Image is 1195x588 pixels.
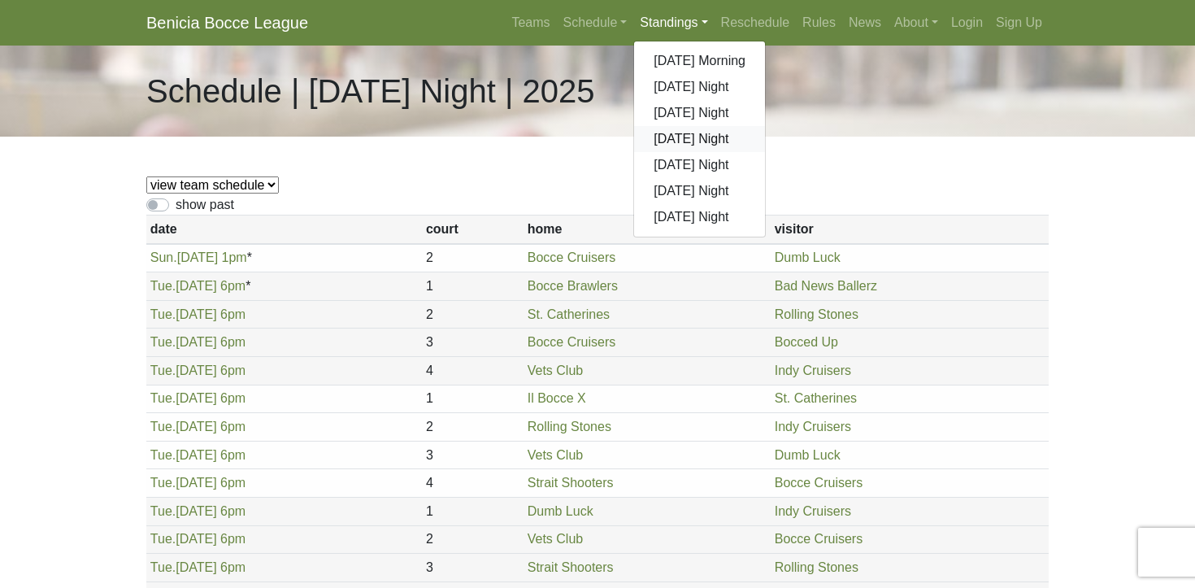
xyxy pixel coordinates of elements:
[150,448,176,462] span: Tue.
[634,152,765,178] a: [DATE] Night
[150,250,247,264] a: Sun.[DATE] 1pm
[150,420,176,433] span: Tue.
[150,532,176,546] span: Tue.
[150,504,176,518] span: Tue.
[150,532,246,546] a: Tue.[DATE] 6pm
[775,364,851,377] a: Indy Cruisers
[634,126,765,152] a: [DATE] Night
[150,279,246,293] a: Tue.[DATE] 6pm
[422,300,524,329] td: 2
[945,7,989,39] a: Login
[528,364,583,377] a: Vets Club
[150,504,246,518] a: Tue.[DATE] 6pm
[422,272,524,301] td: 1
[146,72,594,111] h1: Schedule | [DATE] Night | 2025
[524,216,771,244] th: home
[771,216,1049,244] th: visitor
[150,560,176,574] span: Tue.
[775,335,838,349] a: Bocced Up
[422,329,524,357] td: 3
[796,7,842,39] a: Rules
[146,7,308,39] a: Benicia Bocce League
[150,560,246,574] a: Tue.[DATE] 6pm
[775,476,863,490] a: Bocce Cruisers
[422,497,524,525] td: 1
[528,420,611,433] a: Rolling Stones
[842,7,888,39] a: News
[528,307,610,321] a: St. Catherines
[528,279,618,293] a: Bocce Brawlers
[422,356,524,385] td: 4
[775,448,841,462] a: Dumb Luck
[150,279,176,293] span: Tue.
[422,441,524,469] td: 3
[528,391,586,405] a: Il Bocce X
[528,250,615,264] a: Bocce Cruisers
[775,560,858,574] a: Rolling Stones
[775,420,851,433] a: Indy Cruisers
[634,178,765,204] a: [DATE] Night
[775,307,858,321] a: Rolling Stones
[775,532,863,546] a: Bocce Cruisers
[422,413,524,442] td: 2
[528,560,614,574] a: Strait Shooters
[634,74,765,100] a: [DATE] Night
[150,476,176,490] span: Tue.
[633,41,766,237] div: Standings
[150,250,177,264] span: Sun.
[422,469,524,498] td: 4
[888,7,945,39] a: About
[176,195,234,215] label: show past
[150,364,246,377] a: Tue.[DATE] 6pm
[528,504,593,518] a: Dumb Luck
[633,7,714,39] a: Standings
[634,204,765,230] a: [DATE] Night
[150,420,246,433] a: Tue.[DATE] 6pm
[528,532,583,546] a: Vets Club
[989,7,1049,39] a: Sign Up
[715,7,797,39] a: Reschedule
[422,385,524,413] td: 1
[422,216,524,244] th: court
[150,391,246,405] a: Tue.[DATE] 6pm
[775,391,857,405] a: St. Catherines
[422,244,524,272] td: 2
[150,335,176,349] span: Tue.
[422,525,524,554] td: 2
[775,250,841,264] a: Dumb Luck
[150,335,246,349] a: Tue.[DATE] 6pm
[528,448,583,462] a: Vets Club
[634,100,765,126] a: [DATE] Night
[150,364,176,377] span: Tue.
[150,307,246,321] a: Tue.[DATE] 6pm
[505,7,556,39] a: Teams
[634,48,765,74] a: [DATE] Morning
[557,7,634,39] a: Schedule
[150,448,246,462] a: Tue.[DATE] 6pm
[528,335,615,349] a: Bocce Cruisers
[528,476,614,490] a: Strait Shooters
[150,307,176,321] span: Tue.
[422,554,524,582] td: 3
[775,504,851,518] a: Indy Cruisers
[146,216,422,244] th: date
[150,476,246,490] a: Tue.[DATE] 6pm
[775,279,877,293] a: Bad News Ballerz
[150,391,176,405] span: Tue.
